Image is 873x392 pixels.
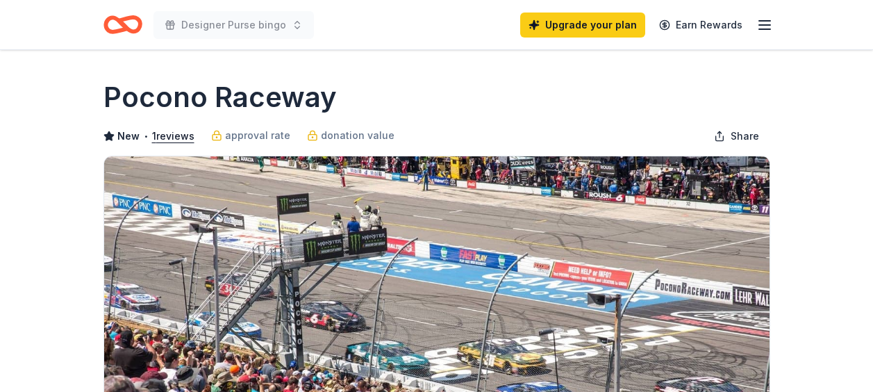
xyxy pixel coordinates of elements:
button: Share [703,122,770,150]
span: donation value [321,127,394,144]
span: approval rate [225,127,290,144]
span: New [117,128,140,145]
button: Designer Purse bingo [153,11,314,39]
span: • [143,131,148,142]
a: approval rate [211,127,290,144]
a: donation value [307,127,394,144]
h1: Pocono Raceway [103,78,337,117]
a: Earn Rewards [651,13,751,38]
a: Upgrade your plan [520,13,645,38]
a: Home [103,8,142,41]
span: Designer Purse bingo [181,17,286,33]
span: Share [731,128,759,145]
button: 1reviews [152,128,194,145]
